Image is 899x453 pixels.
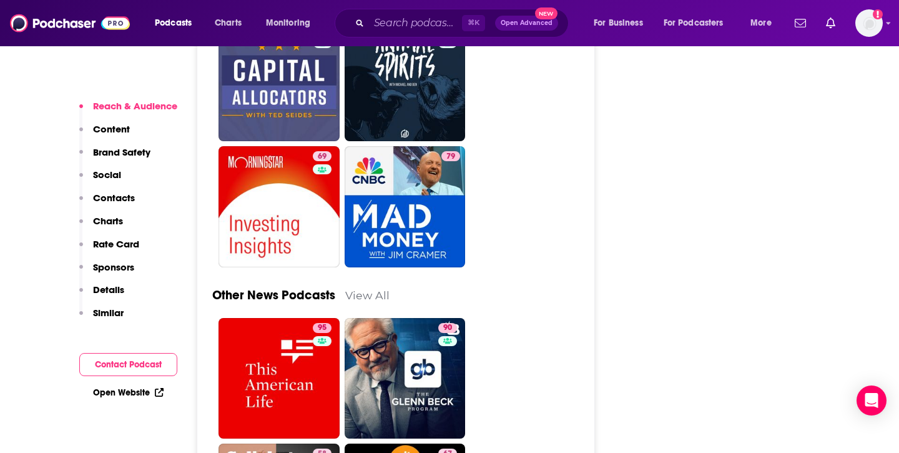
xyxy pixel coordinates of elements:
p: Content [93,123,130,135]
button: Charts [79,215,123,238]
a: Charts [207,13,249,33]
p: Reach & Audience [93,100,177,112]
span: For Podcasters [664,14,724,32]
span: 90 [443,322,452,334]
button: open menu [257,13,327,33]
div: Search podcasts, credits, & more... [346,9,581,37]
a: Open Website [93,387,164,398]
p: Rate Card [93,238,139,250]
a: 77 [345,21,466,142]
button: Open AdvancedNew [495,16,558,31]
span: 95 [318,322,327,334]
a: 95 [219,318,340,439]
a: 95 [313,323,332,333]
button: Content [79,123,130,146]
button: open menu [742,13,787,33]
a: 69 [313,151,332,161]
span: Charts [215,14,242,32]
a: 79 [345,146,466,267]
a: Other News Podcasts [212,287,335,303]
button: open menu [146,13,208,33]
img: User Profile [855,9,883,37]
button: Sponsors [79,261,134,284]
button: Brand Safety [79,146,150,169]
p: Social [93,169,121,181]
button: Reach & Audience [79,100,177,123]
button: Social [79,169,121,192]
span: Logged in as sashagoldin [855,9,883,37]
button: open menu [585,13,659,33]
p: Contacts [93,192,135,204]
button: Details [79,284,124,307]
span: 79 [446,151,455,163]
span: More [750,14,772,32]
svg: Add a profile image [873,9,883,19]
a: 90 [345,318,466,439]
span: 69 [318,151,327,163]
a: 90 [438,323,457,333]
span: Monitoring [266,14,310,32]
button: Contacts [79,192,135,215]
p: Sponsors [93,261,134,273]
span: For Business [594,14,643,32]
span: Podcasts [155,14,192,32]
a: View All [345,289,390,302]
button: Contact Podcast [79,353,177,376]
button: Similar [79,307,124,330]
span: ⌘ K [462,15,485,31]
a: 69 [219,146,340,267]
a: Show notifications dropdown [790,12,811,34]
p: Charts [93,215,123,227]
button: Show profile menu [855,9,883,37]
a: 79 [441,151,460,161]
a: 71 [219,21,340,142]
p: Details [93,284,124,296]
p: Similar [93,307,124,319]
img: Podchaser - Follow, Share and Rate Podcasts [10,11,130,35]
a: Show notifications dropdown [821,12,840,34]
input: Search podcasts, credits, & more... [369,13,462,33]
span: New [535,7,558,19]
span: Open Advanced [501,20,553,26]
p: Brand Safety [93,146,150,158]
button: Rate Card [79,238,139,261]
div: Open Intercom Messenger [857,386,887,416]
button: open menu [656,13,742,33]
